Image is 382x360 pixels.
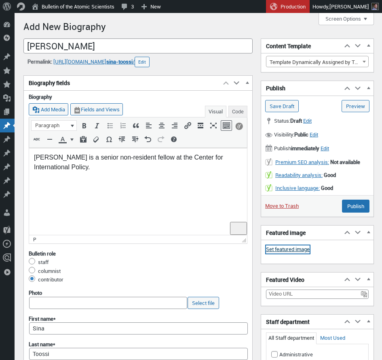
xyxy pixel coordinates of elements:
h2: Featured image [261,226,342,240]
a: Preview [342,100,369,112]
div: Insert/edit link (⌘K) [182,120,193,131]
span: Draft [290,117,302,124]
div: Align right (⌃⌥R) [169,120,180,131]
a: All Staff department [268,334,314,341]
div: Keyboard Shortcuts (⌃⌥H) [168,134,179,145]
h1: Add New Biography [23,17,106,34]
label: First name* [29,315,247,322]
div: Bulleted list (⌃⌥U) [104,120,116,131]
div: Numbered list (⌃⌥O) [117,120,129,131]
div: Paste as text [78,134,89,145]
div: Italic (⌘I) [91,120,103,131]
h2: Staff department [261,315,342,329]
div: Bold (⌘B) [78,120,90,131]
span: Public [294,131,308,138]
div: Visibility: [261,128,374,142]
div: Horizontal line [44,134,55,145]
div: Align center (⌃⌥C) [156,120,167,131]
a: Most Used [320,334,345,341]
button: Add Media [29,103,68,115]
span: sina-toossi [106,58,133,65]
div: Special character [103,134,115,145]
span: [PERSON_NAME] [329,3,369,10]
button: Edit permalink [135,57,150,67]
span: Edit [303,117,312,124]
div: Decrease indent [116,134,128,145]
span: Fields and Views [81,106,120,113]
div: Undo (⌘Z) [142,134,154,145]
label: Photo [29,289,247,296]
label: Biography [29,93,247,100]
strong: Not available [330,158,360,166]
div: Align left (⌃⌥L) [143,120,154,131]
div: Blockquote (⌃⌥Q) [130,120,141,131]
label: contributor [38,276,63,283]
strong: Good [321,184,333,192]
iframe: Rich Text Area. Press Control-Option-H for help. [29,148,247,235]
a: Premium SEO analysis: [275,158,329,166]
label: columnist [38,267,61,275]
button: Screen Options [319,13,374,25]
span: Paragraph [34,121,68,130]
div: Fullscreen [208,120,219,131]
a: Readability analysis: [275,171,323,179]
div: Strikethrough (⌃⌥D) [31,134,42,145]
span: Edit [310,131,318,138]
span: Publish [265,144,321,152]
button: Visual [205,106,226,117]
div: Status: [261,115,374,128]
div: Increase indent [129,134,141,145]
span: Edit [321,145,329,152]
h2: Biography fields [24,76,221,90]
h2: Content Template [261,39,342,53]
div: Clear formatting [91,134,102,145]
button: Code [228,106,247,117]
label: Administrative [271,351,313,358]
label: staff [38,258,49,266]
span: Template Dynamically Assigned by Toolset [266,56,368,68]
a: [URL][DOMAIN_NAME]sina-toossi/ [53,58,135,65]
button: Select file [188,297,219,309]
div: Bulletin role [29,250,247,257]
div: p [33,236,36,243]
div: Text color [57,134,76,145]
div: Conditional output [234,120,245,131]
div: Redo (⌘Y) [155,134,167,145]
strong: Good [324,171,336,179]
h2: Publish [261,81,342,96]
span: Template Dynamically Assigned by Toolset [266,56,369,67]
div: ‎ [23,57,253,67]
a: Set featured image [266,245,310,253]
b: immediately [291,145,319,152]
h2: Featured Video [261,273,342,287]
a: Inclusive language: [275,184,320,192]
input: Publish [342,200,369,213]
label: Last name* [29,341,247,348]
input: Administrative [271,351,278,358]
a: Move to Trash [265,202,299,209]
strong: Permalink: [27,58,52,65]
input: Save Draft [265,100,299,112]
div: Toolbar Toggle (⌃⌥Z) [221,120,232,131]
div: Insert Read More tag (⌃⌥T) [195,120,206,131]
